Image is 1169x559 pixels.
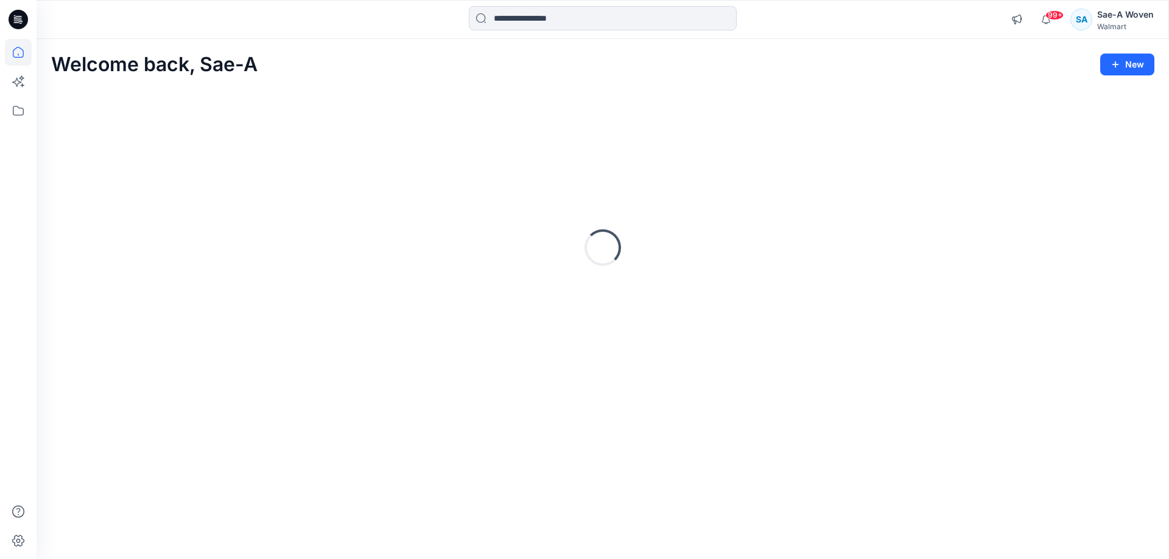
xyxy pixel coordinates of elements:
div: Sae-A Woven [1097,7,1154,22]
h2: Welcome back, Sae-A [51,54,258,76]
span: 99+ [1045,10,1064,20]
button: New [1100,54,1154,75]
div: Walmart [1097,22,1154,31]
div: SA [1070,9,1092,30]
